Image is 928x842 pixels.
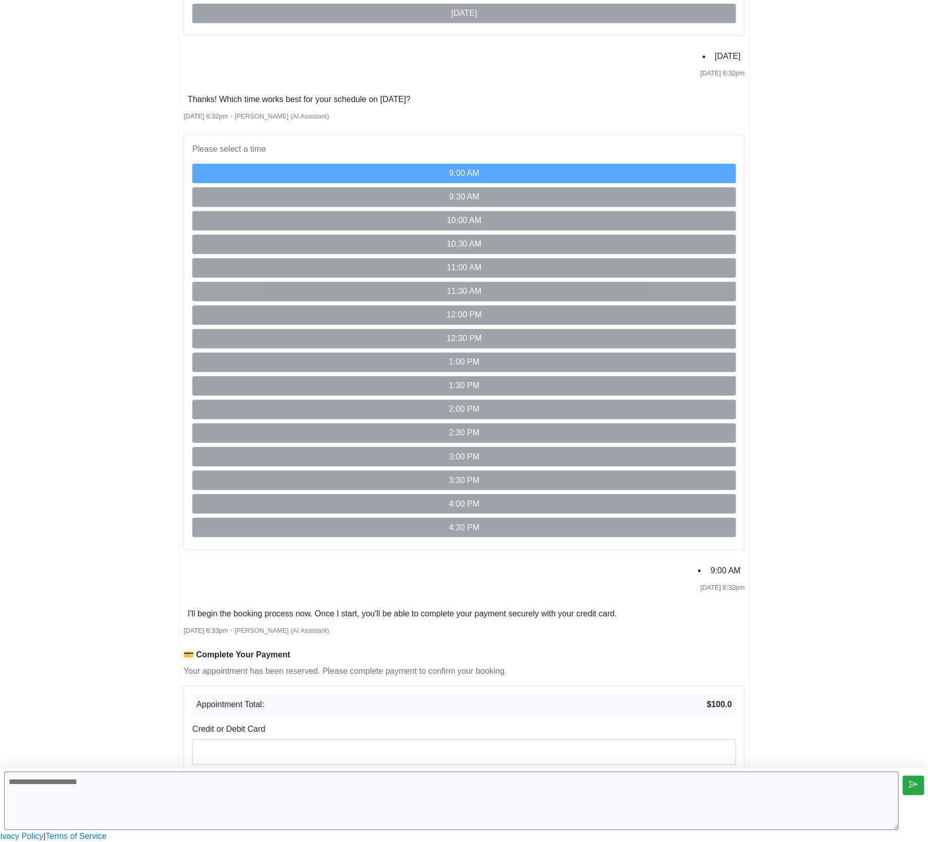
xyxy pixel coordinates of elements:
[192,423,736,443] button: 2:30 PM
[235,112,329,120] span: [PERSON_NAME] (AI Assistant)
[192,143,736,155] p: Please select a time
[707,698,732,710] strong: $100.0
[706,562,744,578] li: 9:00 AM
[184,112,228,120] span: [DATE] 6:32pm
[192,234,736,254] button: 10:30 AM
[192,447,736,466] button: 3:00 PM
[700,583,744,591] span: [DATE] 6:32pm
[700,69,744,77] span: [DATE] 6:32pm
[184,626,228,634] span: [DATE] 6:33pm
[192,4,736,23] button: [DATE]
[184,112,329,120] small: ・
[192,187,736,207] button: 9:30 AM
[192,470,736,490] button: 3:30 PM
[192,258,736,277] button: 11:00 AM
[184,626,329,634] small: ・
[711,48,744,65] li: [DATE]
[192,329,736,348] button: 12:30 PM
[192,211,736,230] button: 10:00 AM
[184,91,415,108] li: Thanks! Which time works best for your schedule on [DATE]?
[198,745,730,754] iframe: Secure card payment input frame
[192,376,736,395] button: 1:30 PM
[192,723,265,735] label: Credit or Debit Card
[192,352,736,372] button: 1:00 PM
[196,698,264,710] span: Appointment Total:
[192,164,736,183] button: 9:00 AM
[235,626,329,634] span: [PERSON_NAME] (AI Assistant)
[192,517,736,537] button: 4:30 PM
[184,665,744,677] p: Your appointment has been reserved. Please complete payment to confirm your booking.
[192,282,736,301] button: 11:30 AM
[184,605,621,622] li: I'll begin the booking process now. Once I start, you'll be able to complete your payment securel...
[184,648,744,660] div: 💳 Complete Your Payment
[192,305,736,325] button: 12:00 PM
[192,494,736,513] button: 4:00 PM
[192,399,736,419] button: 2:00 PM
